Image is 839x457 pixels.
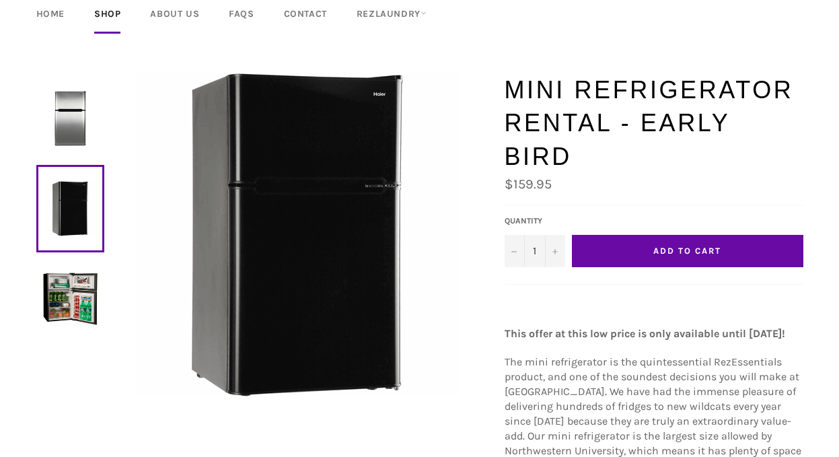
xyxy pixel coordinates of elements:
span: $159.95 [505,176,552,192]
label: Quantity [505,215,565,227]
img: Mini Refrigerator Rental - Early Bird [136,73,459,396]
img: Mini Refrigerator Rental - Early Bird [43,91,98,145]
button: Increase quantity [545,235,565,267]
button: Decrease quantity [505,235,525,267]
span: Add to Cart [653,246,721,256]
button: Add to Cart [572,235,803,267]
strong: This offer at this low price is only available until [DATE]! [505,327,785,340]
img: Mini Refrigerator Rental - Early Bird [43,271,98,326]
h1: Mini Refrigerator Rental - Early Bird [505,73,803,174]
